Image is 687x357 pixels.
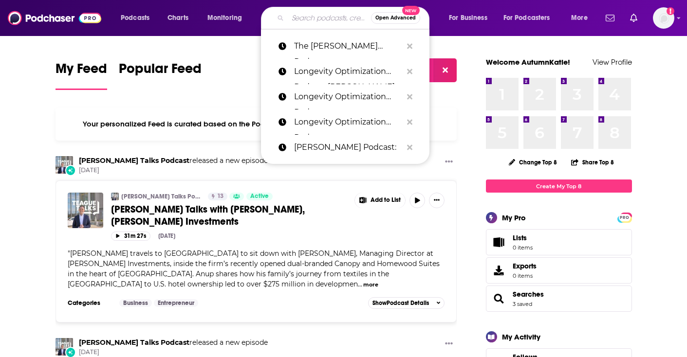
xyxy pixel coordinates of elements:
[261,34,429,59] a: The [PERSON_NAME] Podcast
[358,280,362,288] span: ...
[513,233,527,242] span: Lists
[79,338,189,347] a: Teague Talks Podcast
[261,109,429,135] a: Longevity Optimization Podcast:
[56,338,73,356] img: Teague Talks Podcast
[619,214,631,221] span: PRO
[667,7,674,15] svg: Add a profile image
[158,232,175,239] div: [DATE]
[201,10,255,26] button: open menu
[497,10,564,26] button: open menu
[261,84,429,109] a: Longevity Optimization Podcast
[294,84,402,109] p: Longevity Optimization Podcast
[489,235,509,249] span: Lists
[65,165,76,176] div: New Episode
[294,135,402,160] p: Dr. Louise Newson Podcast:
[513,262,537,270] span: Exports
[121,193,202,200] a: [PERSON_NAME] Talks Podcast
[372,300,429,306] span: Show Podcast Details
[167,11,188,25] span: Charts
[489,264,509,277] span: Exports
[79,348,268,357] span: [DATE]
[513,272,537,279] span: 0 items
[503,156,563,168] button: Change Top 8
[294,109,402,135] p: Longevity Optimization Podcast:
[79,156,189,165] a: Teague Talks Podcast
[79,338,268,347] h3: released a new episode
[294,59,402,84] p: Longevity Optimization Podcast Kayla Barnes
[270,7,439,29] div: Search podcasts, credits, & more...
[653,7,674,29] span: Logged in as AutumnKatie
[121,11,149,25] span: Podcasts
[111,203,348,228] a: [PERSON_NAME] Talks with [PERSON_NAME], [PERSON_NAME] Investments
[68,249,440,288] span: [PERSON_NAME] travels to [GEOGRAPHIC_DATA] to sit down with [PERSON_NAME], Managing Director at [...
[441,338,457,350] button: Show More Button
[261,59,429,84] a: Longevity Optimization Podcast [PERSON_NAME]
[111,232,150,241] button: 31m 27s
[486,257,632,284] a: Exports
[429,193,445,208] button: Show More Button
[250,192,269,201] span: Active
[111,193,119,200] img: Teague Talks Podcast
[602,10,618,26] a: Show notifications dropdown
[513,301,532,307] a: 3 saved
[288,10,371,26] input: Search podcasts, credits, & more...
[513,233,533,242] span: Lists
[119,60,202,83] span: Popular Feed
[114,10,162,26] button: open menu
[449,11,487,25] span: For Business
[564,10,600,26] button: open menu
[442,10,500,26] button: open menu
[503,11,550,25] span: For Podcasters
[68,249,440,288] span: "
[294,34,402,59] p: The Dr Louise Newson Podcast
[56,60,107,90] a: My Feed
[375,16,416,20] span: Open Advanced
[355,193,406,208] button: Show More Button
[79,156,268,165] h3: released a new episode
[486,286,632,312] span: Searches
[593,57,632,67] a: View Profile
[571,153,614,172] button: Share Top 8
[208,193,227,200] a: 13
[119,299,152,307] a: Business
[68,193,103,228] img: Teague Talks with Anup Patel, Tara Investments
[161,10,194,26] a: Charts
[56,156,73,174] img: Teague Talks Podcast
[571,11,588,25] span: More
[486,57,570,67] a: Welcome AutumnKatie!
[217,192,223,201] span: 13
[119,60,202,90] a: Popular Feed
[653,7,674,29] img: User Profile
[653,7,674,29] button: Show profile menu
[502,213,526,222] div: My Pro
[489,292,509,305] a: Searches
[486,179,632,193] a: Create My Top 8
[371,196,401,204] span: Add to List
[513,244,533,251] span: 0 items
[246,193,273,200] a: Active
[626,10,641,26] a: Show notifications dropdown
[111,203,305,228] span: [PERSON_NAME] Talks with [PERSON_NAME], [PERSON_NAME] Investments
[486,229,632,255] a: Lists
[207,11,242,25] span: Monitoring
[441,156,457,168] button: Show More Button
[502,332,540,341] div: My Activity
[363,281,378,289] button: more
[56,107,457,141] div: Your personalized Feed is curated based on the Podcasts, Creators, Users, and Lists that you Follow.
[154,299,198,307] a: Entrepreneur
[79,166,268,175] span: [DATE]
[68,299,111,307] h3: Categories
[619,214,631,221] a: PRO
[513,290,544,299] a: Searches
[368,297,445,309] button: ShowPodcast Details
[8,9,101,27] img: Podchaser - Follow, Share and Rate Podcasts
[402,6,420,15] span: New
[261,135,429,160] a: [PERSON_NAME] Podcast:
